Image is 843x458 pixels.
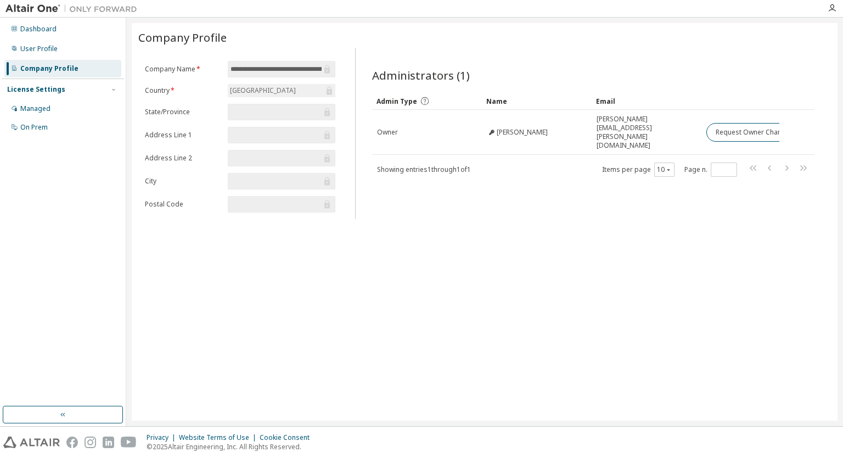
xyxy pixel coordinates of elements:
div: Email [596,92,697,110]
span: Items per page [602,163,675,177]
span: Administrators (1) [372,68,470,83]
div: [GEOGRAPHIC_DATA] [228,84,335,97]
label: City [145,177,221,186]
span: Company Profile [138,30,227,45]
label: Address Line 1 [145,131,221,139]
span: Admin Type [376,97,417,106]
div: Company Profile [20,64,78,73]
label: Country [145,86,221,95]
img: instagram.svg [85,437,96,448]
label: Company Name [145,65,221,74]
span: [PERSON_NAME][EMAIL_ADDRESS][PERSON_NAME][DOMAIN_NAME] [597,115,696,150]
span: Owner [377,128,398,137]
label: State/Province [145,108,221,116]
button: Request Owner Change [706,123,799,142]
div: [GEOGRAPHIC_DATA] [228,85,297,97]
div: Privacy [147,433,179,442]
div: Managed [20,104,50,113]
span: Page n. [684,163,737,177]
div: User Profile [20,44,58,53]
span: Showing entries 1 through 1 of 1 [377,165,471,174]
img: Altair One [5,3,143,14]
div: Name [486,92,587,110]
div: Dashboard [20,25,57,33]
div: Cookie Consent [260,433,316,442]
div: Website Terms of Use [179,433,260,442]
p: © 2025 Altair Engineering, Inc. All Rights Reserved. [147,442,316,451]
label: Postal Code [145,200,221,209]
img: facebook.svg [66,437,78,448]
img: altair_logo.svg [3,437,60,448]
img: linkedin.svg [103,437,114,448]
button: 10 [657,165,672,174]
img: youtube.svg [121,437,137,448]
div: License Settings [7,85,65,94]
span: [PERSON_NAME] [497,128,548,137]
label: Address Line 2 [145,154,221,163]
div: On Prem [20,123,48,132]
